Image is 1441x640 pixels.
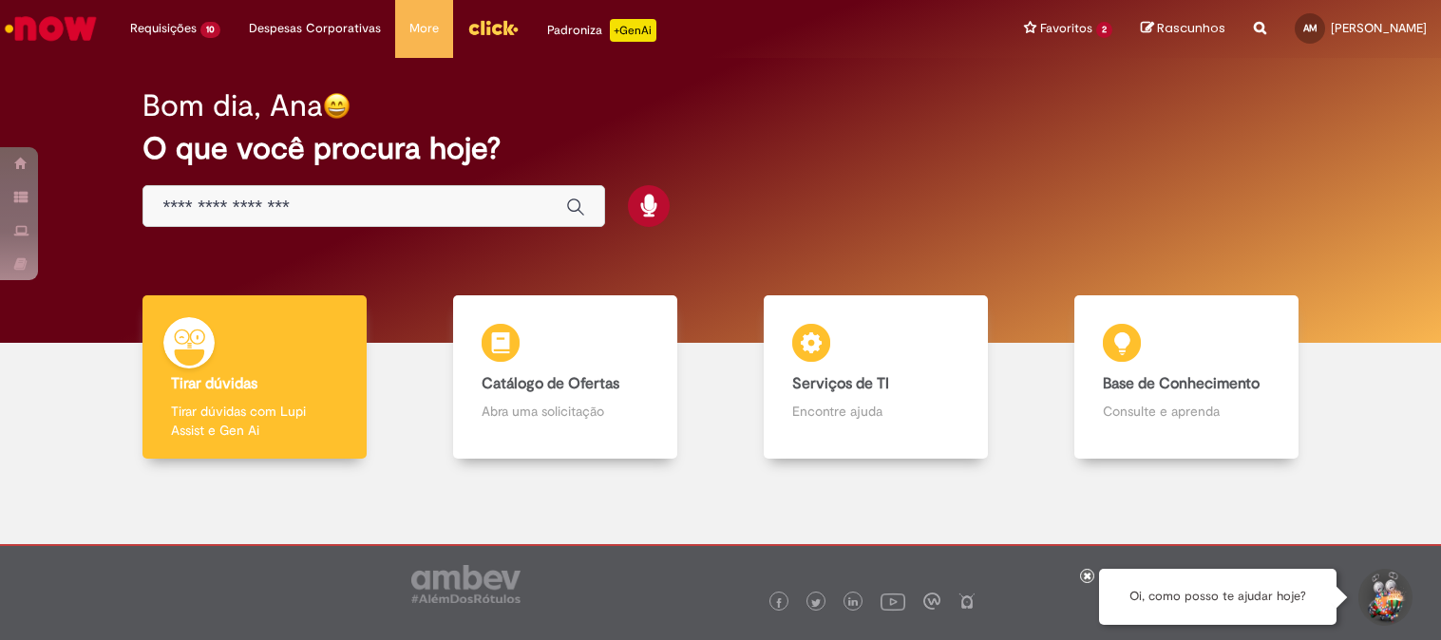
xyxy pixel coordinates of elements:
[958,593,976,610] img: logo_footer_naosei.png
[923,593,940,610] img: logo_footer_workplace.png
[1141,20,1225,38] a: Rascunhos
[1040,19,1092,38] span: Favoritos
[1356,569,1413,626] button: Iniciar Conversa de Suporte
[171,402,338,440] p: Tirar dúvidas com Lupi Assist e Gen Ai
[409,19,439,38] span: More
[1103,402,1270,421] p: Consulte e aprenda
[482,402,649,421] p: Abra uma solicitação
[200,22,220,38] span: 10
[2,9,100,47] img: ServiceNow
[323,92,351,120] img: happy-face.png
[1031,295,1341,460] a: Base de Conhecimento Consulte e aprenda
[721,295,1032,460] a: Serviços de TI Encontre ajuda
[130,19,197,38] span: Requisições
[848,597,858,609] img: logo_footer_linkedin.png
[1331,20,1427,36] span: [PERSON_NAME]
[467,13,519,42] img: click_logo_yellow_360x200.png
[142,132,1298,165] h2: O que você procura hoje?
[811,598,821,608] img: logo_footer_twitter.png
[1096,22,1112,38] span: 2
[100,295,410,460] a: Tirar dúvidas Tirar dúvidas com Lupi Assist e Gen Ai
[1303,22,1318,34] span: AM
[482,374,619,393] b: Catálogo de Ofertas
[249,19,381,38] span: Despesas Corporativas
[171,374,257,393] b: Tirar dúvidas
[1099,569,1337,625] div: Oi, como posso te ajudar hoje?
[142,89,323,122] h2: Bom dia, Ana
[1103,374,1260,393] b: Base de Conhecimento
[410,295,721,460] a: Catálogo de Ofertas Abra uma solicitação
[792,402,959,421] p: Encontre ajuda
[792,374,889,393] b: Serviços de TI
[881,589,905,613] img: logo_footer_youtube.png
[411,565,521,603] img: logo_footer_ambev_rotulo_gray.png
[774,598,784,608] img: logo_footer_facebook.png
[610,19,656,42] p: +GenAi
[547,19,656,42] div: Padroniza
[1157,19,1225,37] span: Rascunhos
